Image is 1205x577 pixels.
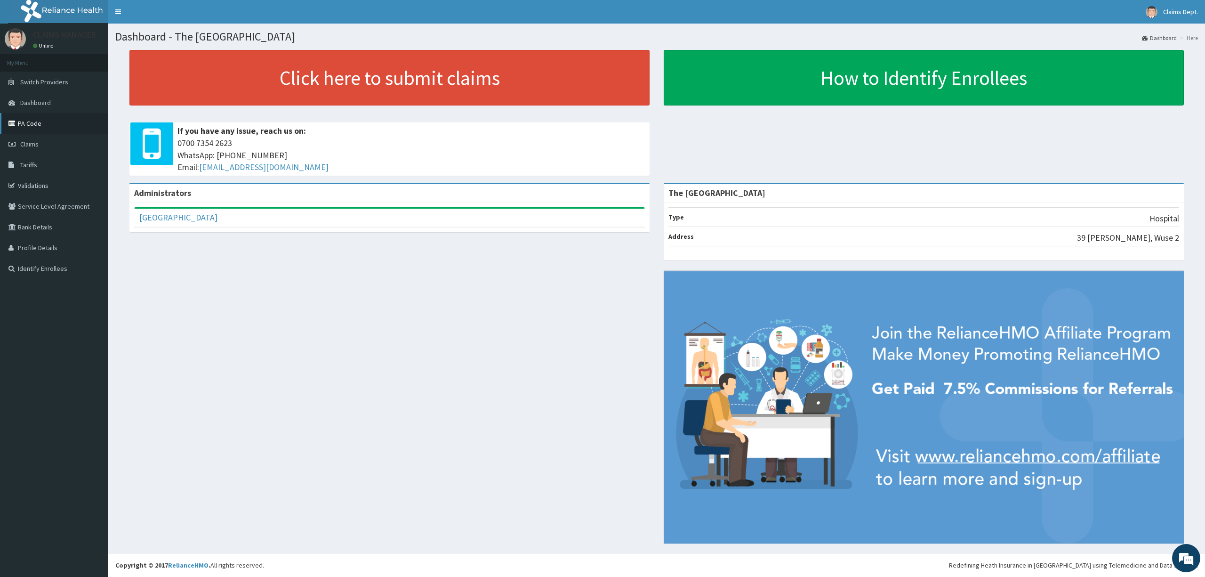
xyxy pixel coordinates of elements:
span: Dashboard [20,98,51,107]
div: Redefining Heath Insurance in [GEOGRAPHIC_DATA] using Telemedicine and Data Science! [949,561,1198,570]
span: Claims Dept. [1163,8,1198,16]
li: Here [1178,34,1198,42]
img: User Image [1146,6,1157,18]
img: d_794563401_company_1708531726252_794563401 [17,47,38,71]
a: Dashboard [1142,34,1177,42]
strong: Copyright © 2017 . [115,561,210,569]
div: Chat with us now [49,53,158,65]
b: Address [668,232,694,241]
b: Administrators [134,187,191,198]
b: If you have any issue, reach us on: [177,125,306,136]
a: [GEOGRAPHIC_DATA] [139,212,217,223]
span: Tariffs [20,161,37,169]
p: CLAIMS MANAGER [33,31,96,39]
img: provider-team-banner.png [664,271,1184,544]
span: Claims [20,140,39,148]
strong: The [GEOGRAPHIC_DATA] [668,187,765,198]
a: [EMAIL_ADDRESS][DOMAIN_NAME] [199,162,329,172]
h1: Dashboard - The [GEOGRAPHIC_DATA] [115,31,1198,43]
span: 0700 7354 2623 WhatsApp: [PHONE_NUMBER] Email: [177,137,645,173]
img: User Image [5,28,26,49]
a: RelianceHMO [168,561,209,569]
b: Type [668,213,684,221]
footer: All rights reserved. [108,553,1205,577]
p: 39 [PERSON_NAME], Wuse 2 [1077,232,1179,244]
textarea: Type your message and hit 'Enter' [5,257,179,290]
a: Click here to submit claims [129,50,650,106]
div: Minimize live chat window [154,5,177,27]
a: How to Identify Enrollees [664,50,1184,106]
p: Hospital [1149,212,1179,225]
a: Online [33,42,56,49]
span: We're online! [55,119,130,214]
span: Switch Providers [20,78,68,86]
